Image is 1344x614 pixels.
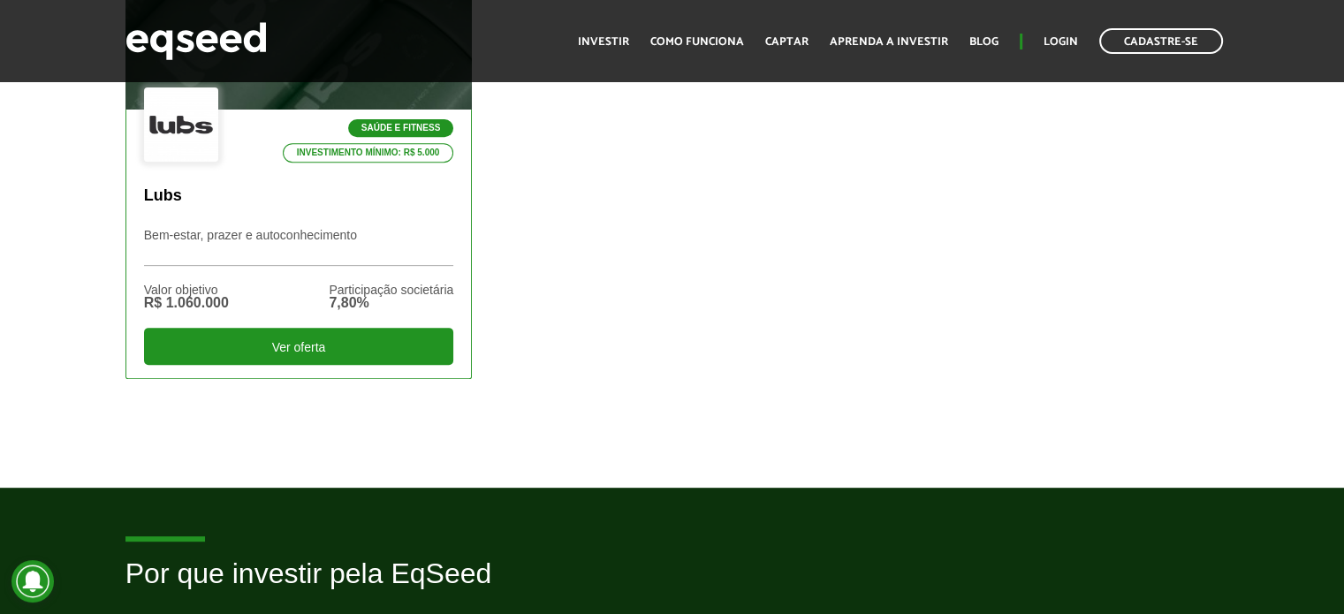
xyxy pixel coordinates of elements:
a: Login [1044,36,1078,48]
a: Blog [969,36,999,48]
a: Como funciona [650,36,744,48]
div: R$ 1.060.000 [144,296,229,310]
p: Lubs [144,186,454,206]
a: Aprenda a investir [830,36,948,48]
div: 7,80% [329,296,453,310]
img: EqSeed [125,18,267,64]
div: Participação societária [329,284,453,296]
p: Bem-estar, prazer e autoconhecimento [144,228,454,266]
a: Investir [578,36,629,48]
a: Cadastre-se [1099,28,1223,54]
a: Captar [765,36,809,48]
p: Saúde e Fitness [348,119,453,137]
p: Investimento mínimo: R$ 5.000 [283,143,454,163]
div: Ver oferta [144,328,454,365]
div: Valor objetivo [144,284,229,296]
